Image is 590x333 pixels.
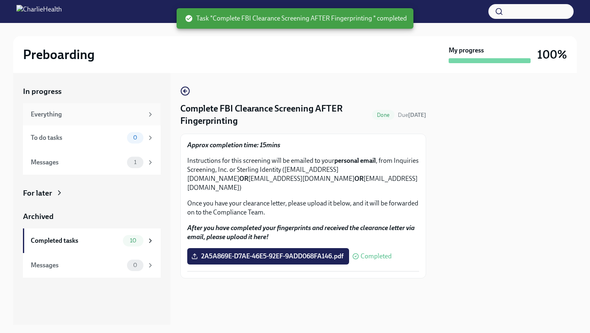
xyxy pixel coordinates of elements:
[187,156,419,192] p: Instructions for this screening will be emailed to your , from Inquiries Screening, Inc. or Sterl...
[23,125,161,150] a: To do tasks0
[334,157,376,164] strong: personal email
[23,150,161,175] a: Messages1
[187,248,349,265] label: 2A5A869E-D7AE-46E5-92EF-9ADD068FA146.pdf
[23,188,161,198] a: For later
[239,175,248,182] strong: OR
[125,237,141,244] span: 10
[23,46,95,63] h2: Preboarding
[537,47,567,62] h3: 100%
[31,158,124,167] div: Messages
[23,103,161,125] a: Everything
[16,5,62,18] img: CharlieHealth
[187,199,419,217] p: Once you have your clearance letter, please upload it below, and it will be forwarded on to the C...
[180,103,369,127] h4: Complete FBI Clearance Screening AFTER Fingerprinting
[128,262,142,268] span: 0
[361,253,392,260] span: Completed
[187,141,280,149] strong: Approx completion time: 15mins
[23,188,52,198] div: For later
[31,133,124,142] div: To do tasks
[129,159,141,165] span: 1
[398,112,426,119] span: Due
[23,86,161,97] a: In progress
[372,112,395,118] span: Done
[128,135,142,141] span: 0
[185,14,407,23] span: Task "Complete FBI Clearance Screening AFTER Fingerprinting " completed
[23,253,161,278] a: Messages0
[354,175,363,182] strong: OR
[23,211,161,222] a: Archived
[31,110,143,119] div: Everything
[31,261,124,270] div: Messages
[31,236,120,245] div: Completed tasks
[187,224,415,241] strong: After you have completed your fingerprints and received the clearance letter via email, please up...
[23,228,161,253] a: Completed tasks10
[193,252,343,260] span: 2A5A869E-D7AE-46E5-92EF-9ADD068FA146.pdf
[449,46,484,55] strong: My progress
[408,112,426,119] strong: [DATE]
